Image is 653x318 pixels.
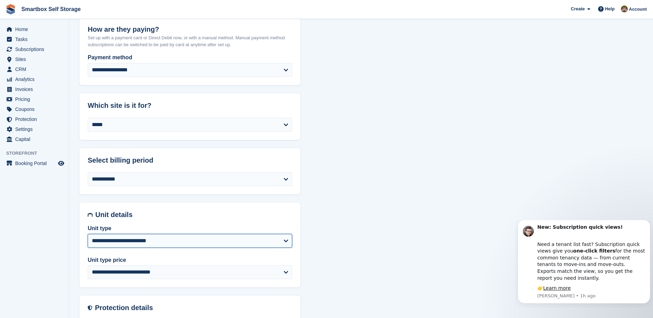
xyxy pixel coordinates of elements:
[88,34,292,48] p: Set up with a payment card or Direct Debit now, or with a manual method. Manual payment method su...
[3,84,65,94] a: menu
[19,3,84,15] a: Smartbox Self Storage
[6,150,69,157] span: Storefront
[88,53,292,62] label: Payment method
[3,104,65,114] a: menu
[15,94,57,104] span: Pricing
[22,73,130,79] p: Message from Steven, sent 1h ago
[3,74,65,84] a: menu
[8,6,19,17] img: Profile image for Steven
[15,124,57,134] span: Settings
[22,14,130,61] div: Need a tenant list fast? Subscription quick views give you for the most common tenancy data — fro...
[3,64,65,74] a: menu
[88,102,292,110] h2: Which site is it for?
[605,6,615,12] span: Help
[15,54,57,64] span: Sites
[3,114,65,124] a: menu
[15,44,57,54] span: Subscriptions
[3,94,65,104] a: menu
[6,4,16,14] img: stora-icon-8386f47178a22dfd0bd8f6a31ec36ba5ce8667c1dd55bd0f319d3a0aa187defe.svg
[15,104,57,114] span: Coupons
[3,54,65,64] a: menu
[22,65,130,72] div: 👉
[15,34,57,44] span: Tasks
[3,34,65,44] a: menu
[28,65,56,71] a: Learn more
[3,124,65,134] a: menu
[88,224,292,233] label: Unit type
[88,211,93,219] img: unit-details-icon-595b0c5c156355b767ba7b61e002efae458ec76ed5ec05730b8e856ff9ea34a9.svg
[88,156,292,164] h2: Select billing period
[621,6,628,12] img: Kayleigh Devlin
[571,6,585,12] span: Create
[629,6,647,13] span: Account
[95,211,292,219] h2: Unit details
[58,28,100,33] b: one-click filters
[15,24,57,34] span: Home
[15,84,57,94] span: Invoices
[15,114,57,124] span: Protection
[88,25,292,33] h2: How are they paying?
[515,220,653,308] iframe: Intercom notifications message
[15,64,57,74] span: CRM
[3,44,65,54] a: menu
[88,256,292,264] label: Unit type price
[3,134,65,144] a: menu
[3,158,65,168] a: menu
[95,304,292,312] h2: Protection details
[88,304,92,312] img: insurance-details-icon-731ffda60807649b61249b889ba3c5e2b5c27d34e2e1fb37a309f0fde93ff34a.svg
[15,74,57,84] span: Analytics
[57,159,65,167] a: Preview store
[3,24,65,34] a: menu
[22,4,130,71] div: Message content
[15,158,57,168] span: Booking Portal
[22,4,108,10] b: New: Subscription quick views!
[15,134,57,144] span: Capital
